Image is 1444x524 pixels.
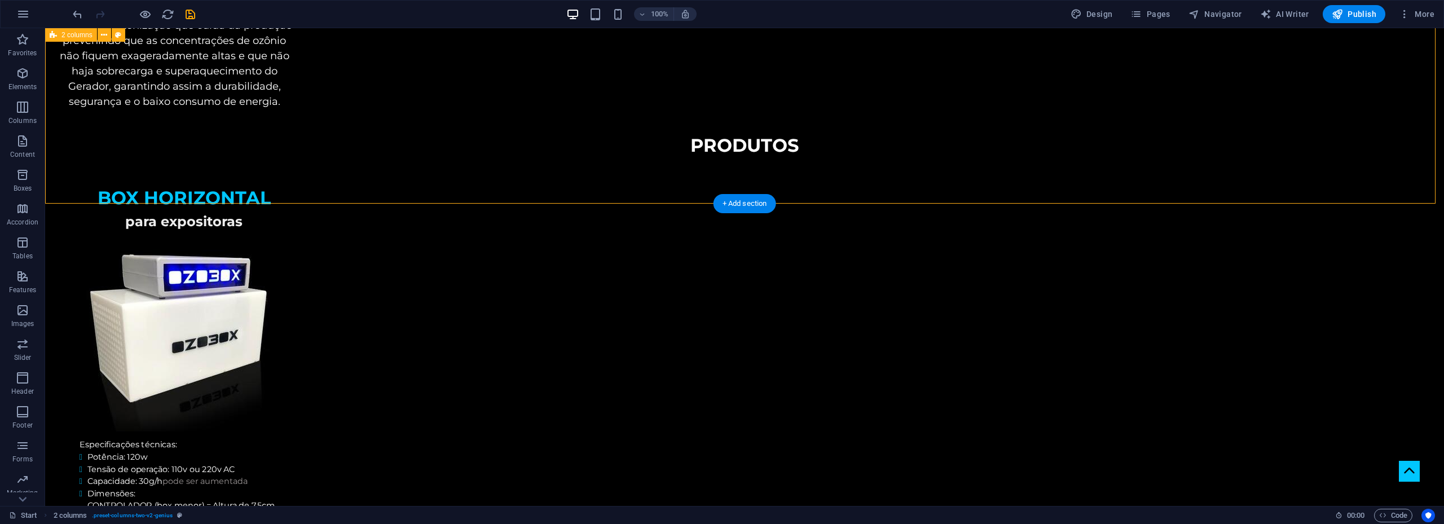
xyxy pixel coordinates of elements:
[54,509,87,522] span: Click to select. Double-click to edit
[12,421,33,430] p: Footer
[7,218,38,227] p: Accordion
[8,116,37,125] p: Columns
[1394,5,1439,23] button: More
[714,194,776,213] div: + Add section
[1323,5,1385,23] button: Publish
[177,512,182,518] i: This element is a customizable preset
[1130,8,1170,20] span: Pages
[1355,511,1357,519] span: :
[9,509,37,522] a: Click to cancel selection. Double-click to open Pages
[1332,8,1376,20] span: Publish
[1260,8,1309,20] span: AI Writer
[1126,5,1174,23] button: Pages
[61,32,93,38] span: 2 columns
[10,150,35,159] p: Content
[1066,5,1117,23] button: Design
[1421,509,1435,522] button: Usercentrics
[7,488,38,497] p: Marketing
[12,455,33,464] p: Forms
[183,7,197,21] button: save
[1071,8,1113,20] span: Design
[651,7,669,21] h6: 100%
[1347,509,1364,522] span: 00 00
[680,9,690,19] i: On resize automatically adjust zoom level to fit chosen device.
[1374,509,1412,522] button: Code
[71,8,84,21] i: Undo: Change text (Ctrl+Z)
[138,7,152,21] button: Click here to leave preview mode and continue editing
[1184,5,1247,23] button: Navigator
[634,7,674,21] button: 100%
[1188,8,1242,20] span: Navigator
[14,184,32,193] p: Boxes
[14,353,32,362] p: Slider
[92,509,173,522] span: . preset-columns-two-v2-genius
[1066,5,1117,23] div: Design (Ctrl+Alt+Y)
[1379,509,1407,522] span: Code
[1399,8,1434,20] span: More
[12,252,33,261] p: Tables
[1256,5,1314,23] button: AI Writer
[161,7,174,21] button: reload
[184,8,197,21] i: Save (Ctrl+S)
[71,7,84,21] button: undo
[9,285,36,294] p: Features
[11,319,34,328] p: Images
[161,8,174,21] i: Reload page
[1335,509,1365,522] h6: Session time
[8,49,37,58] p: Favorites
[11,387,34,396] p: Header
[54,509,183,522] nav: breadcrumb
[8,82,37,91] p: Elements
